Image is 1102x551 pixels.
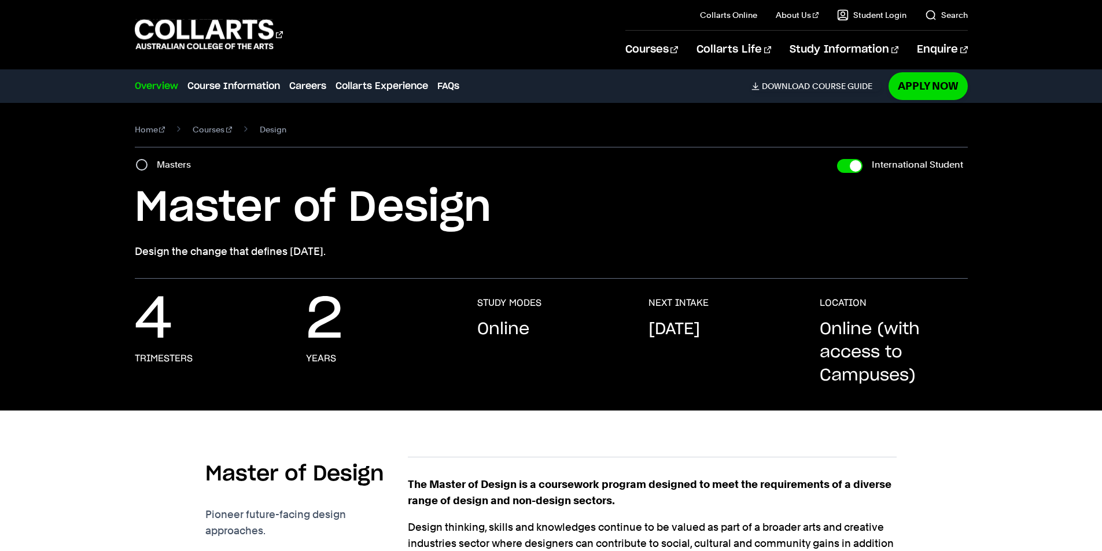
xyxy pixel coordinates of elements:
p: 2 [306,297,343,343]
a: FAQs [437,79,459,93]
a: Careers [289,79,326,93]
label: International Student [872,157,963,173]
p: 4 [135,297,172,343]
h3: Years [306,353,336,364]
a: Student Login [837,9,906,21]
a: Overview [135,79,178,93]
p: Online [477,318,529,341]
h3: LOCATION [820,297,867,309]
a: Study Information [790,31,898,69]
a: Home [135,121,165,138]
h3: STUDY MODES [477,297,541,309]
div: Go to homepage [135,18,283,51]
a: Courses [193,121,232,138]
a: DownloadCourse Guide [751,81,882,91]
a: About Us [776,9,819,21]
h1: Master of Design [135,182,968,234]
h3: NEXT INTAKE [648,297,709,309]
label: Masters [157,157,198,173]
a: Apply Now [889,72,968,99]
a: Collarts Experience [336,79,428,93]
a: Search [925,9,968,21]
a: Collarts Online [700,9,757,21]
strong: The Master of Design is a coursework program designed to meet the requirements of a diverse range... [408,478,891,506]
a: Courses [625,31,678,69]
a: Enquire [917,31,967,69]
span: Design [260,121,286,138]
a: Course Information [187,79,280,93]
a: Collarts Life [696,31,771,69]
h3: Trimesters [135,353,193,364]
h2: Master of Design [205,461,384,487]
span: Download [762,81,810,91]
p: Design the change that defines [DATE]. [135,243,968,260]
p: Pioneer future-facing design approaches. [205,506,408,539]
p: [DATE] [648,318,700,341]
p: Online (with access to Campuses) [820,318,968,387]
